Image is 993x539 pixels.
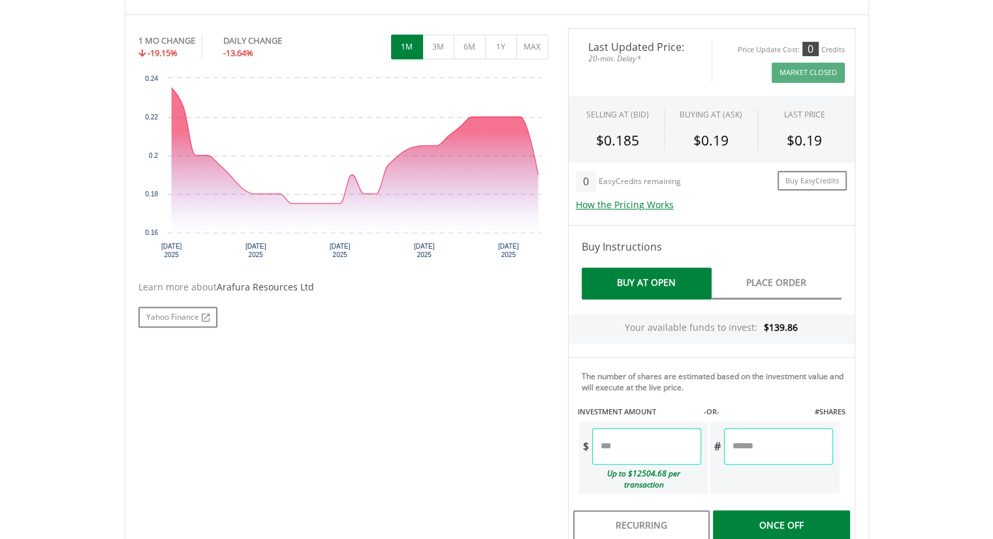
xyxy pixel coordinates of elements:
[145,75,158,82] text: 0.24
[391,35,423,59] button: 1M
[217,281,314,293] span: Arafura Resources Ltd
[764,321,798,333] span: $139.86
[693,131,729,149] span: $0.19
[582,371,849,393] div: The number of shares are estimated based on the investment value and will execute at the live price.
[149,152,158,159] text: 0.2
[138,72,548,268] div: Chart. Highcharts interactive chart.
[138,35,195,47] div: 1 MO CHANGE
[485,35,517,59] button: 1Y
[223,35,326,47] div: DAILY CHANGE
[223,47,253,59] span: -13.64%
[245,243,266,258] text: [DATE] 2025
[579,428,592,465] div: $
[821,45,845,55] div: Credits
[582,239,842,254] h4: Buy Instructions
[454,35,486,59] button: 6M
[599,177,681,188] div: EasyCredits remaining
[814,407,845,417] label: #SHARES
[138,72,548,268] svg: Interactive chart
[569,315,855,344] div: Your available funds to invest:
[784,109,825,120] div: LAST PRICE
[710,428,724,465] div: #
[582,268,712,300] a: Buy At Open
[703,407,719,417] label: -OR-
[497,243,518,258] text: [DATE] 2025
[712,268,842,300] a: Place Order
[161,243,181,258] text: [DATE] 2025
[578,407,656,417] label: INVESTMENT AMOUNT
[586,109,649,120] div: SELLING AT (BID)
[329,243,350,258] text: [DATE] 2025
[778,171,847,191] a: Buy EasyCredits
[578,42,702,52] span: Last Updated Price:
[579,465,702,493] div: Up to $12504.68 per transaction
[145,191,158,198] text: 0.18
[148,47,178,59] span: -19.15%
[787,131,822,149] span: $0.19
[802,42,819,56] div: 0
[145,229,158,236] text: 0.16
[516,35,548,59] button: MAX
[772,63,845,83] button: Market Closed
[576,171,596,192] div: 0
[138,307,217,328] a: Yahoo Finance
[145,114,158,121] text: 0.22
[596,131,639,149] span: $0.185
[578,52,702,65] span: 20-min. Delay*
[413,243,434,258] text: [DATE] 2025
[738,45,800,55] div: Price Update Cost:
[576,198,674,211] a: How the Pricing Works
[422,35,454,59] button: 3M
[680,109,742,120] span: BUYING AT (ASK)
[138,281,548,294] div: Learn more about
